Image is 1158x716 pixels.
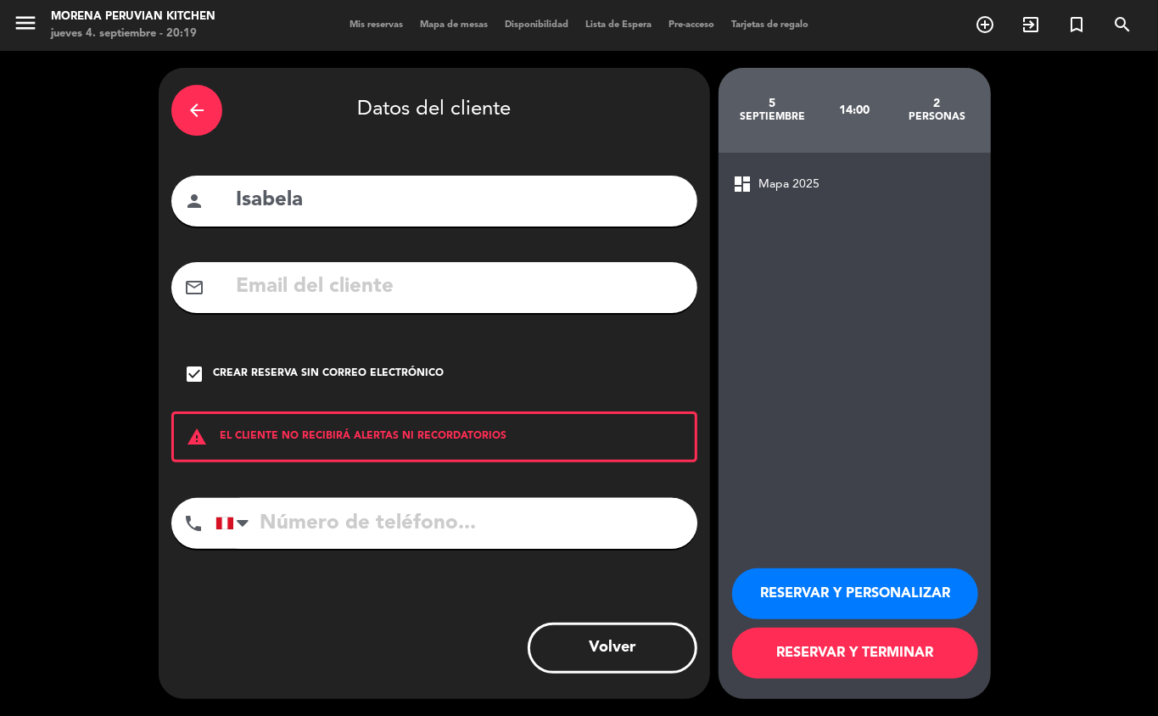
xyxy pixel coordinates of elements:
button: RESERVAR Y PERSONALIZAR [732,568,978,619]
span: dashboard [732,174,752,194]
i: menu [13,10,38,36]
span: Pre-acceso [660,20,723,30]
i: exit_to_app [1021,14,1041,35]
i: add_circle_outline [975,14,995,35]
i: phone [183,513,204,534]
button: menu [13,10,38,42]
input: Número de teléfono... [215,498,697,549]
span: Mis reservas [341,20,411,30]
div: 14:00 [814,81,896,140]
i: mail_outline [184,277,204,298]
span: Tarjetas de regalo [723,20,817,30]
button: Volver [528,623,697,674]
span: Lista de Espera [577,20,660,30]
i: check_box [184,364,204,384]
div: Datos del cliente [171,81,697,140]
input: Email del cliente [234,270,685,305]
i: turned_in_not [1066,14,1087,35]
div: jueves 4. septiembre - 20:19 [51,25,215,42]
div: Peru (Perú): +51 [216,499,255,548]
input: Nombre del cliente [234,183,685,218]
div: septiembre [731,110,814,124]
div: Crear reserva sin correo electrónico [213,366,444,383]
div: EL CLIENTE NO RECIBIRÁ ALERTAS NI RECORDATORIOS [171,411,697,462]
span: Mapa 2025 [758,175,820,194]
div: personas [896,110,978,124]
i: search [1112,14,1133,35]
span: Disponibilidad [496,20,577,30]
i: warning [174,427,220,447]
div: 5 [731,97,814,110]
i: person [184,191,204,211]
div: 2 [896,97,978,110]
span: Mapa de mesas [411,20,496,30]
button: RESERVAR Y TERMINAR [732,628,978,679]
i: arrow_back [187,100,207,120]
div: Morena Peruvian Kitchen [51,8,215,25]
